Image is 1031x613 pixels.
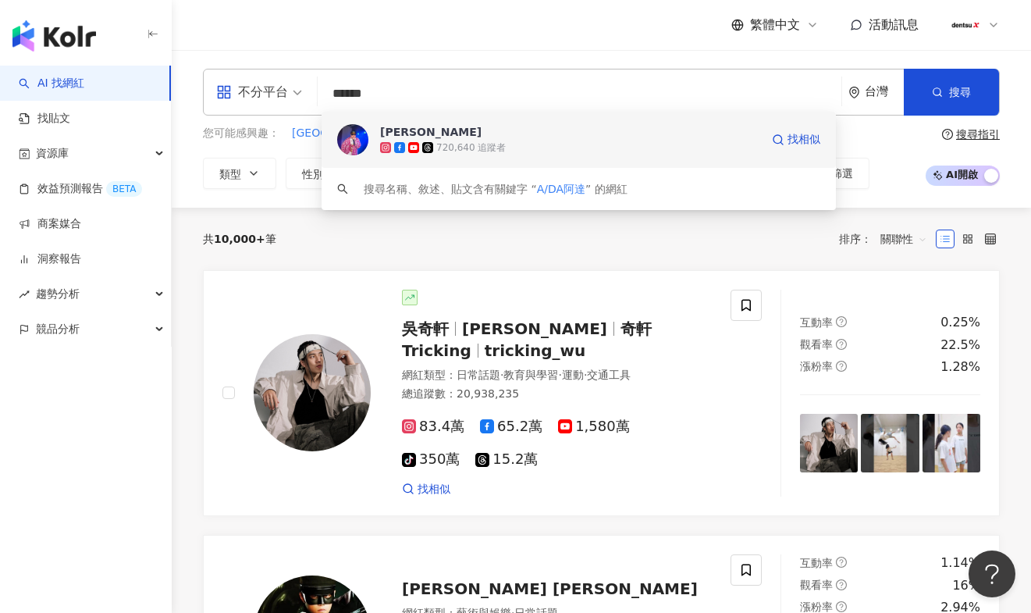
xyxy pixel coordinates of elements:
span: tricking_wu [485,341,586,360]
img: logo [12,20,96,52]
a: 找相似 [402,482,450,497]
div: 不分平台 [216,80,288,105]
span: 趨勢分析 [36,276,80,312]
span: 運動 [562,369,584,381]
img: KOL Avatar [337,124,368,155]
span: appstore [216,84,232,100]
span: 互動率 [800,316,833,329]
a: searchAI 找網紅 [19,76,84,91]
button: 搜尋 [904,69,999,116]
span: 1,580萬 [558,419,630,435]
a: KOL Avatar吳奇軒[PERSON_NAME]奇軒Trickingtricking_wu網紅類型：日常話題·教育與學習·運動·交通工具總追蹤數：20,938,23583.4萬65.2萬1,... [203,270,1000,517]
span: 吳奇軒 [402,319,449,338]
span: 15.2萬 [475,451,538,468]
span: rise [19,289,30,300]
div: 排序： [839,226,936,251]
span: 繁體中文 [750,16,800,34]
span: 找相似 [418,482,450,497]
span: 觀看率 [800,338,833,351]
span: 活動訊息 [869,17,919,32]
span: 搜尋 [949,86,971,98]
span: 教育與學習 [503,369,558,381]
span: 83.4萬 [402,419,464,435]
div: 720,640 追蹤者 [436,141,506,155]
div: 1.28% [940,358,980,376]
span: 互動率 [800,557,833,569]
button: 類型 [203,158,276,189]
span: question-circle [836,601,847,612]
div: 22.5% [940,337,980,354]
span: · [500,369,503,381]
span: environment [848,87,860,98]
span: 您可能感興趣： [203,126,279,141]
img: post-image [800,414,858,472]
a: 效益預測報告BETA [19,181,142,197]
span: 350萬 [402,451,460,468]
a: 洞察報告 [19,251,81,267]
span: 競品分析 [36,312,80,347]
button: 性別 [286,158,359,189]
div: 16% [952,577,980,594]
span: 65.2萬 [480,419,542,435]
span: 資源庫 [36,136,69,171]
span: 10,000+ [214,233,265,245]
span: · [584,369,587,381]
img: 180x180px_JPG.jpg [951,10,980,40]
span: [PERSON_NAME] [462,319,607,338]
div: 0.25% [940,314,980,331]
span: A/DA阿達 [537,183,585,195]
span: [GEOGRAPHIC_DATA] [292,126,407,141]
span: [PERSON_NAME] [PERSON_NAME] [402,579,698,598]
div: 總追蹤數 ： 20,938,235 [402,387,712,402]
div: 1.14% [940,554,980,572]
img: KOL Avatar [254,334,371,451]
span: search [337,184,348,194]
span: question-circle [836,361,847,372]
div: [PERSON_NAME] [380,124,482,140]
span: 類型 [219,168,241,180]
span: 奇軒Tricking [402,319,652,360]
span: question-circle [836,339,847,350]
span: 漲粉率 [800,360,833,372]
a: 找相似 [772,124,820,155]
span: 觀看率 [800,579,833,591]
iframe: Help Scout Beacon - Open [969,551,1015,597]
span: 關聯性 [880,226,927,251]
div: 網紅類型 ： [402,368,712,383]
span: question-circle [836,557,847,568]
span: 交通工具 [587,369,631,381]
div: 共 筆 [203,233,276,245]
div: 搜尋名稱、敘述、貼文含有關鍵字 “ ” 的網紅 [364,180,627,198]
div: 台灣 [865,85,904,98]
a: 找貼文 [19,111,70,127]
button: [GEOGRAPHIC_DATA] [291,125,407,142]
span: 漲粉率 [800,601,833,613]
span: · [558,369,561,381]
span: 找相似 [787,132,820,148]
span: question-circle [836,579,847,590]
a: 商案媒合 [19,216,81,232]
img: post-image [861,414,919,472]
div: 搜尋指引 [956,128,1000,141]
img: post-image [923,414,980,472]
span: question-circle [942,129,953,140]
span: 性別 [302,168,324,180]
span: question-circle [836,316,847,327]
span: 日常話題 [457,369,500,381]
